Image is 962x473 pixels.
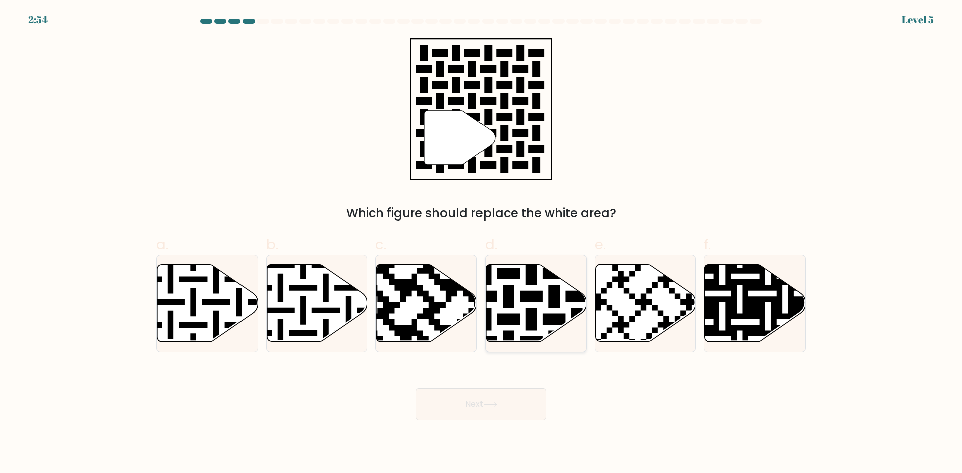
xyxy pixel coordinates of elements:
span: b. [266,235,278,254]
span: f. [704,235,711,254]
div: 2:54 [28,12,48,27]
div: Level 5 [902,12,934,27]
div: Which figure should replace the white area? [162,204,800,222]
span: c. [375,235,386,254]
button: Next [416,388,546,420]
span: e. [595,235,606,254]
g: " [424,111,495,165]
span: a. [156,235,168,254]
span: d. [485,235,497,254]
